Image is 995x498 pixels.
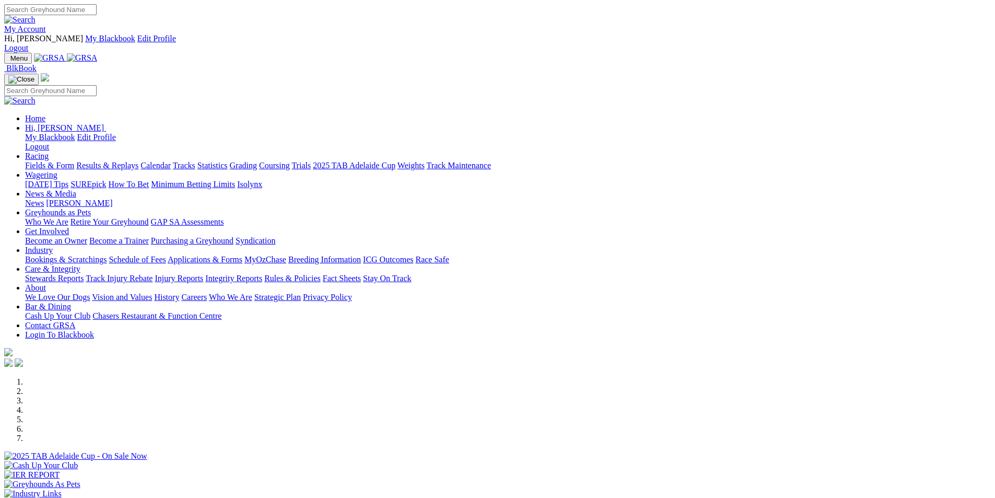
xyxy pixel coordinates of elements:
a: Track Injury Rebate [86,274,153,283]
a: Track Maintenance [427,161,491,170]
div: Racing [25,161,991,170]
a: My Account [4,25,46,33]
a: 2025 TAB Adelaide Cup [313,161,395,170]
a: Edit Profile [77,133,116,142]
a: Integrity Reports [205,274,262,283]
a: Minimum Betting Limits [151,180,235,189]
span: Menu [10,54,28,62]
div: Industry [25,255,991,264]
a: ICG Outcomes [363,255,413,264]
div: Get Involved [25,236,991,246]
a: Who We Are [209,293,252,302]
a: Privacy Policy [303,293,352,302]
img: twitter.svg [15,358,23,367]
a: Schedule of Fees [109,255,166,264]
a: Breeding Information [288,255,361,264]
img: Search [4,96,36,106]
a: Syndication [236,236,275,245]
a: Stay On Track [363,274,411,283]
span: BlkBook [6,64,37,73]
a: Retire Your Greyhound [71,217,149,226]
a: Coursing [259,161,290,170]
a: Cash Up Your Club [25,311,90,320]
a: Industry [25,246,53,254]
a: Purchasing a Greyhound [151,236,233,245]
a: Become an Owner [25,236,87,245]
div: Care & Integrity [25,274,991,283]
a: Home [25,114,45,123]
a: Bar & Dining [25,302,71,311]
span: Hi, [PERSON_NAME] [25,123,104,132]
a: Injury Reports [155,274,203,283]
a: Results & Replays [76,161,138,170]
a: Get Involved [25,227,69,236]
img: Search [4,15,36,25]
a: Stewards Reports [25,274,84,283]
a: Who We Are [25,217,68,226]
button: Toggle navigation [4,53,32,64]
img: logo-grsa-white.png [4,348,13,356]
span: Hi, [PERSON_NAME] [4,34,83,43]
a: [PERSON_NAME] [46,199,112,207]
a: Grading [230,161,257,170]
a: Logout [25,142,49,151]
a: How To Bet [109,180,149,189]
a: Trials [291,161,311,170]
a: Hi, [PERSON_NAME] [25,123,106,132]
a: Strategic Plan [254,293,301,302]
a: My Blackbook [85,34,135,43]
img: GRSA [67,53,98,63]
img: logo-grsa-white.png [41,73,49,82]
a: Statistics [197,161,228,170]
img: IER REPORT [4,470,60,480]
img: 2025 TAB Adelaide Cup - On Sale Now [4,451,147,461]
a: Tracks [173,161,195,170]
input: Search [4,85,97,96]
div: My Account [4,34,991,53]
div: About [25,293,991,302]
a: News & Media [25,189,76,198]
a: SUREpick [71,180,106,189]
a: Vision and Values [92,293,152,302]
a: We Love Our Dogs [25,293,90,302]
a: Bookings & Scratchings [25,255,107,264]
button: Toggle navigation [4,74,39,85]
img: facebook.svg [4,358,13,367]
div: News & Media [25,199,991,208]
a: Fact Sheets [323,274,361,283]
a: History [154,293,179,302]
a: Care & Integrity [25,264,80,273]
img: Cash Up Your Club [4,461,78,470]
a: Become a Trainer [89,236,149,245]
a: Contact GRSA [25,321,75,330]
a: Weights [397,161,425,170]
a: News [25,199,44,207]
div: Bar & Dining [25,311,991,321]
a: Logout [4,43,28,52]
div: Greyhounds as Pets [25,217,991,227]
div: Hi, [PERSON_NAME] [25,133,991,152]
img: GRSA [34,53,65,63]
a: Careers [181,293,207,302]
a: Calendar [141,161,171,170]
a: About [25,283,46,292]
input: Search [4,4,97,15]
a: Login To Blackbook [25,330,94,339]
div: Wagering [25,180,991,189]
a: Isolynx [237,180,262,189]
a: Racing [25,152,49,160]
a: [DATE] Tips [25,180,68,189]
a: Chasers Restaurant & Function Centre [92,311,221,320]
a: Greyhounds as Pets [25,208,91,217]
a: BlkBook [4,64,37,73]
a: Race Safe [415,255,449,264]
a: My Blackbook [25,133,75,142]
a: GAP SA Assessments [151,217,224,226]
a: Edit Profile [137,34,176,43]
a: Fields & Form [25,161,74,170]
a: Applications & Forms [168,255,242,264]
a: MyOzChase [244,255,286,264]
img: Greyhounds As Pets [4,480,80,489]
a: Wagering [25,170,57,179]
a: Rules & Policies [264,274,321,283]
